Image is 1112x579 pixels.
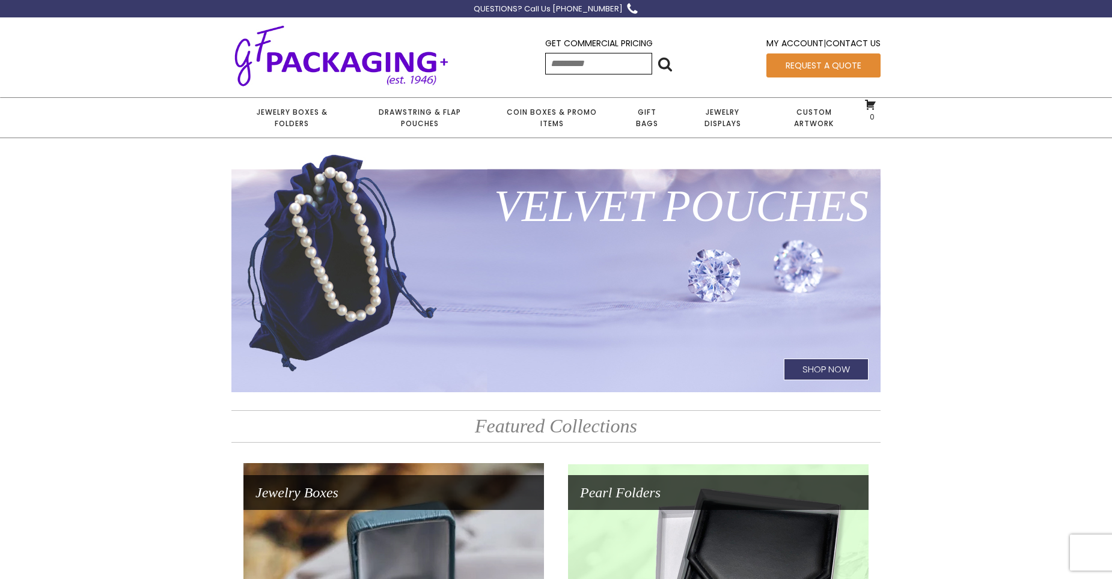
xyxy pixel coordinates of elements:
a: Custom Artwork [767,98,860,138]
a: 0 [864,99,876,121]
a: Contact Us [826,37,881,49]
h1: Jewelry Boxes [243,475,544,510]
h1: Velvet Pouches [231,164,881,248]
a: Get Commercial Pricing [545,37,653,49]
a: Drawstring & Flap Pouches [352,98,487,138]
div: | [766,37,881,53]
a: Gift Bags [616,98,678,138]
a: My Account [766,37,823,49]
div: QUESTIONS? Call Us [PHONE_NUMBER] [474,3,623,16]
h2: Featured Collections [231,410,881,442]
img: GF Packaging + - Established 1946 [231,23,451,88]
a: Jewelry Boxes & Folders [231,98,352,138]
h1: Pearl Folders [568,475,869,510]
a: Jewelry Displays [678,98,767,138]
a: Coin Boxes & Promo Items [487,98,616,138]
a: Velvet PouchesShop Now [231,152,881,392]
span: 0 [867,112,875,122]
a: Request a Quote [766,53,881,77]
h1: Shop Now [784,359,869,380]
